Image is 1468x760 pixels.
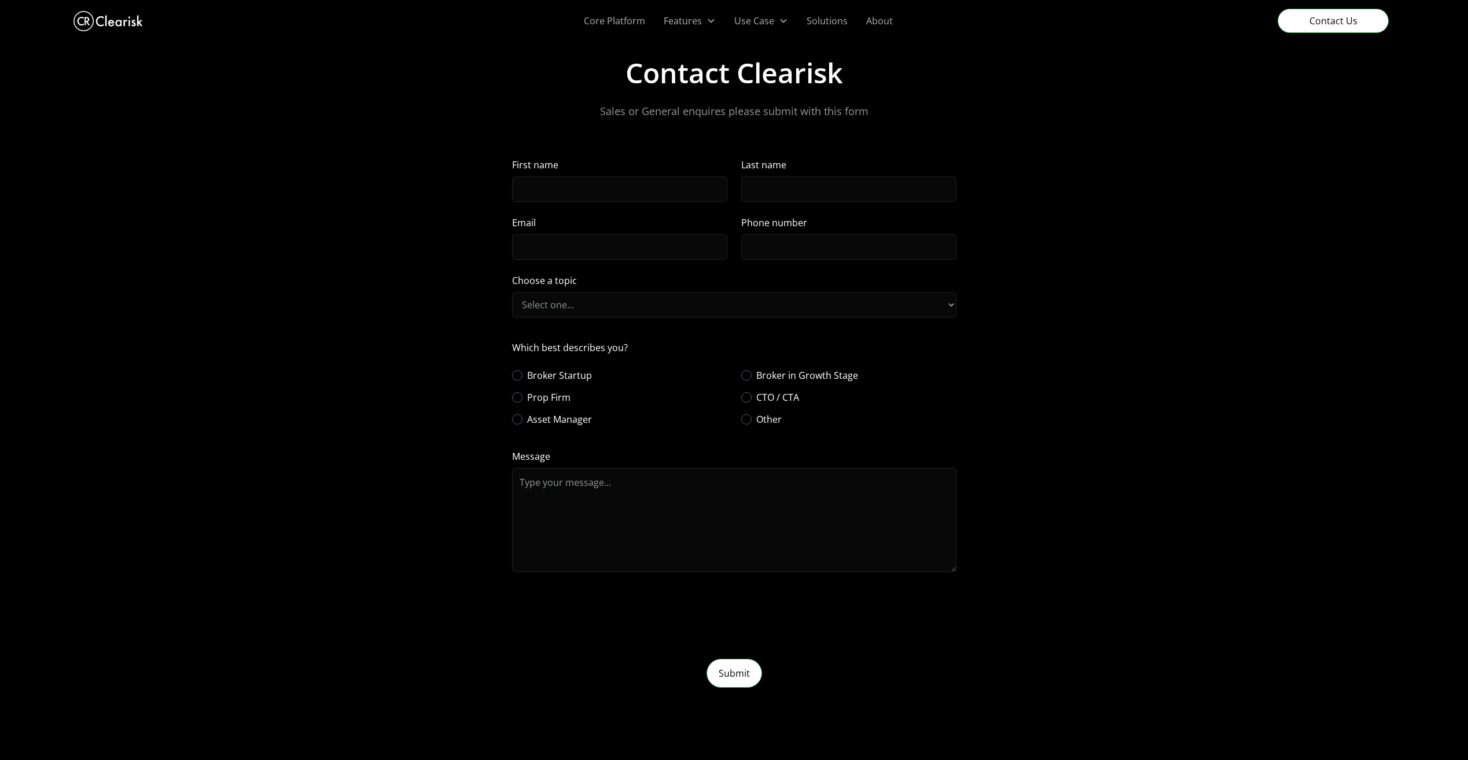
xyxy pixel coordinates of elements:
[756,412,782,426] span: Other
[512,158,727,172] label: First name
[1278,9,1389,33] a: Contact Us
[73,8,143,34] a: home
[512,586,688,631] iframe: reCAPTCHA
[756,390,799,404] span: CTO / CTA
[512,341,628,355] label: Which best describes you?
[527,368,592,382] span: Broker Startup
[626,56,843,90] h2: Contact Clearisk
[527,390,571,404] span: Prop Firm
[512,274,956,287] label: Choose a topic
[512,158,956,688] form: Contact Form
[707,659,762,688] input: Submit
[741,216,956,230] label: Phone number
[664,14,702,28] div: Features
[600,104,869,119] p: Sales or General enquires please submit with this form
[527,412,592,426] span: Asset Manager
[734,14,774,28] div: Use Case
[512,449,956,463] label: Message
[756,368,858,382] span: Broker in Growth Stage
[512,216,727,230] label: Email
[741,158,956,172] label: Last name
